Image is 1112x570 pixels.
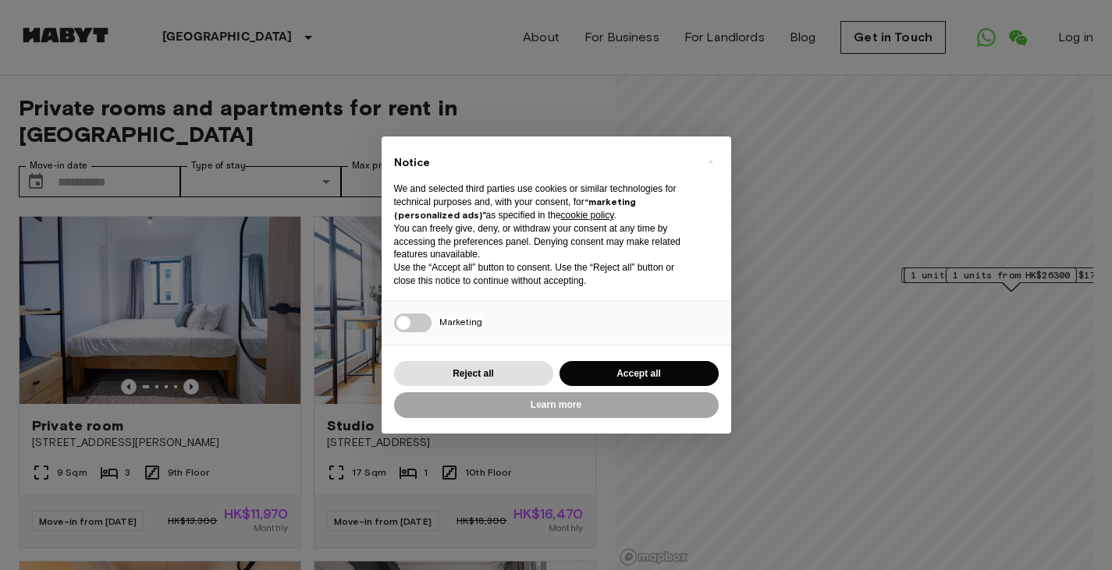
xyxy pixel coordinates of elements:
[394,392,719,418] button: Learn more
[560,361,719,387] button: Accept all
[698,149,723,174] button: Close this notice
[394,196,636,221] strong: “marketing (personalized ads)”
[394,222,694,261] p: You can freely give, deny, or withdraw your consent at any time by accessing the preferences pane...
[394,182,694,221] p: We and selected third parties use cookies or similar technologies for technical purposes and, wit...
[394,261,694,288] p: Use the “Accept all” button to consent. Use the “Reject all” button or close this notice to conti...
[439,316,482,327] span: Marketing
[561,210,614,221] a: cookie policy
[394,361,553,387] button: Reject all
[708,152,713,171] span: ×
[394,155,694,171] h2: Notice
